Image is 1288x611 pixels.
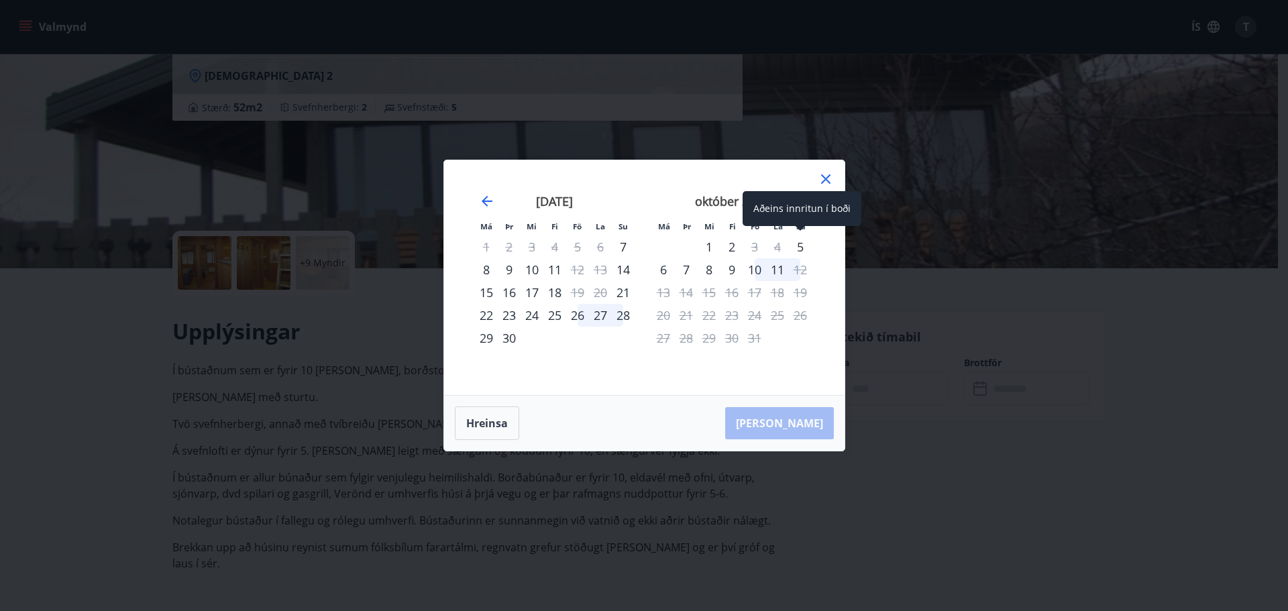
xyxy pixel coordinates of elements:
[704,221,714,231] small: Mi
[475,327,498,349] td: Choose mánudagur, 29. september 2025 as your check-in date. It’s available.
[789,258,812,281] td: Not available. sunnudagur, 12. október 2025
[789,304,812,327] td: Not available. sunnudagur, 26. október 2025
[675,258,698,281] td: Choose þriðjudagur, 7. október 2025 as your check-in date. It’s available.
[698,304,720,327] td: Not available. miðvikudagur, 22. október 2025
[743,327,766,349] td: Not available. föstudagur, 31. október 2025
[543,304,566,327] div: 25
[475,258,498,281] td: Choose mánudagur, 8. september 2025 as your check-in date. It’s available.
[596,221,605,231] small: La
[498,281,521,304] div: 16
[698,281,720,304] td: Not available. miðvikudagur, 15. október 2025
[766,281,789,304] td: Not available. laugardagur, 18. október 2025
[652,258,675,281] td: Choose mánudagur, 6. október 2025 as your check-in date. It’s available.
[652,304,675,327] td: Not available. mánudagur, 20. október 2025
[766,235,789,258] td: Not available. laugardagur, 4. október 2025
[729,221,736,231] small: Fi
[521,258,543,281] div: 10
[612,281,635,304] div: Aðeins innritun í boði
[720,258,743,281] div: 9
[589,235,612,258] td: Not available. laugardagur, 6. september 2025
[683,221,691,231] small: Þr
[543,281,566,304] td: Choose fimmtudagur, 18. september 2025 as your check-in date. It’s available.
[505,221,513,231] small: Þr
[498,304,521,327] div: 23
[675,281,698,304] td: Not available. þriðjudagur, 14. október 2025
[543,304,566,327] td: Choose fimmtudagur, 25. september 2025 as your check-in date. It’s available.
[498,258,521,281] td: Choose þriðjudagur, 9. september 2025 as your check-in date. It’s available.
[566,258,589,281] td: Not available. föstudagur, 12. september 2025
[498,235,521,258] td: Not available. þriðjudagur, 2. september 2025
[543,235,566,258] td: Not available. fimmtudagur, 4. september 2025
[543,258,566,281] td: Choose fimmtudagur, 11. september 2025 as your check-in date. It’s available.
[475,281,498,304] div: 15
[612,258,635,281] td: Choose sunnudagur, 14. september 2025 as your check-in date. It’s available.
[612,235,635,258] td: Choose sunnudagur, 7. september 2025 as your check-in date. It’s available.
[475,304,498,327] td: Choose mánudagur, 22. september 2025 as your check-in date. It’s available.
[460,176,828,379] div: Calendar
[658,221,670,231] small: Má
[543,281,566,304] div: 18
[695,193,769,209] strong: október 2025
[789,235,812,258] td: Choose sunnudagur, 5. október 2025 as your check-in date. It’s available.
[652,327,675,349] td: Not available. mánudagur, 27. október 2025
[498,327,521,349] td: Choose þriðjudagur, 30. september 2025 as your check-in date. It’s available.
[652,281,675,304] td: Not available. mánudagur, 13. október 2025
[789,235,812,258] div: Aðeins innritun í boði
[619,221,628,231] small: Su
[766,304,789,327] td: Not available. laugardagur, 25. október 2025
[612,258,635,281] div: Aðeins innritun í boði
[612,304,635,327] td: Choose sunnudagur, 28. september 2025 as your check-in date. It’s available.
[698,327,720,349] td: Not available. miðvikudagur, 29. október 2025
[720,258,743,281] td: Choose fimmtudagur, 9. október 2025 as your check-in date. It’s available.
[498,281,521,304] td: Choose þriðjudagur, 16. september 2025 as your check-in date. It’s available.
[743,235,766,258] td: Not available. föstudagur, 3. október 2025
[521,304,543,327] td: Choose miðvikudagur, 24. september 2025 as your check-in date. It’s available.
[652,258,675,281] div: 6
[698,258,720,281] div: 8
[475,281,498,304] td: Choose mánudagur, 15. september 2025 as your check-in date. It’s available.
[573,221,582,231] small: Fö
[498,304,521,327] td: Choose þriðjudagur, 23. september 2025 as your check-in date. It’s available.
[675,304,698,327] td: Not available. þriðjudagur, 21. október 2025
[475,304,498,327] div: 22
[589,304,612,327] td: Choose laugardagur, 27. september 2025 as your check-in date. It’s available.
[720,235,743,258] div: 2
[521,235,543,258] td: Not available. miðvikudagur, 3. september 2025
[566,235,589,258] td: Not available. föstudagur, 5. september 2025
[566,281,589,304] td: Not available. föstudagur, 19. september 2025
[743,258,766,281] div: 10
[612,235,635,258] div: Aðeins innritun í boði
[498,258,521,281] div: 9
[480,221,492,231] small: Má
[475,258,498,281] div: 8
[566,304,589,327] div: 26
[543,258,566,281] div: 11
[698,235,720,258] td: Choose miðvikudagur, 1. október 2025 as your check-in date. It’s available.
[475,235,498,258] td: Not available. mánudagur, 1. september 2025
[743,304,766,327] td: Not available. föstudagur, 24. október 2025
[720,327,743,349] td: Not available. fimmtudagur, 30. október 2025
[766,258,789,281] div: 11
[789,258,812,281] div: Aðeins útritun í boði
[720,235,743,258] td: Choose fimmtudagur, 2. október 2025 as your check-in date. It’s available.
[698,258,720,281] td: Choose miðvikudagur, 8. október 2025 as your check-in date. It’s available.
[589,281,612,304] td: Not available. laugardagur, 20. september 2025
[498,327,521,349] div: 30
[675,327,698,349] td: Not available. þriðjudagur, 28. október 2025
[479,193,495,209] div: Move backward to switch to the previous month.
[612,281,635,304] td: Choose sunnudagur, 21. september 2025 as your check-in date. It’s available.
[566,281,589,304] div: Aðeins útritun í boði
[521,281,543,304] td: Choose miðvikudagur, 17. september 2025 as your check-in date. It’s available.
[589,304,612,327] div: 27
[743,281,766,304] td: Not available. föstudagur, 17. október 2025
[521,258,543,281] td: Choose miðvikudagur, 10. september 2025 as your check-in date. It’s available.
[589,258,612,281] td: Not available. laugardagur, 13. september 2025
[720,304,743,327] td: Not available. fimmtudagur, 23. október 2025
[743,258,766,281] td: Choose föstudagur, 10. október 2025 as your check-in date. It’s available.
[536,193,573,209] strong: [DATE]
[720,281,743,304] td: Not available. fimmtudagur, 16. október 2025
[566,258,589,281] div: Aðeins útritun í boði
[789,281,812,304] td: Not available. sunnudagur, 19. október 2025
[455,406,519,440] button: Hreinsa
[551,221,558,231] small: Fi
